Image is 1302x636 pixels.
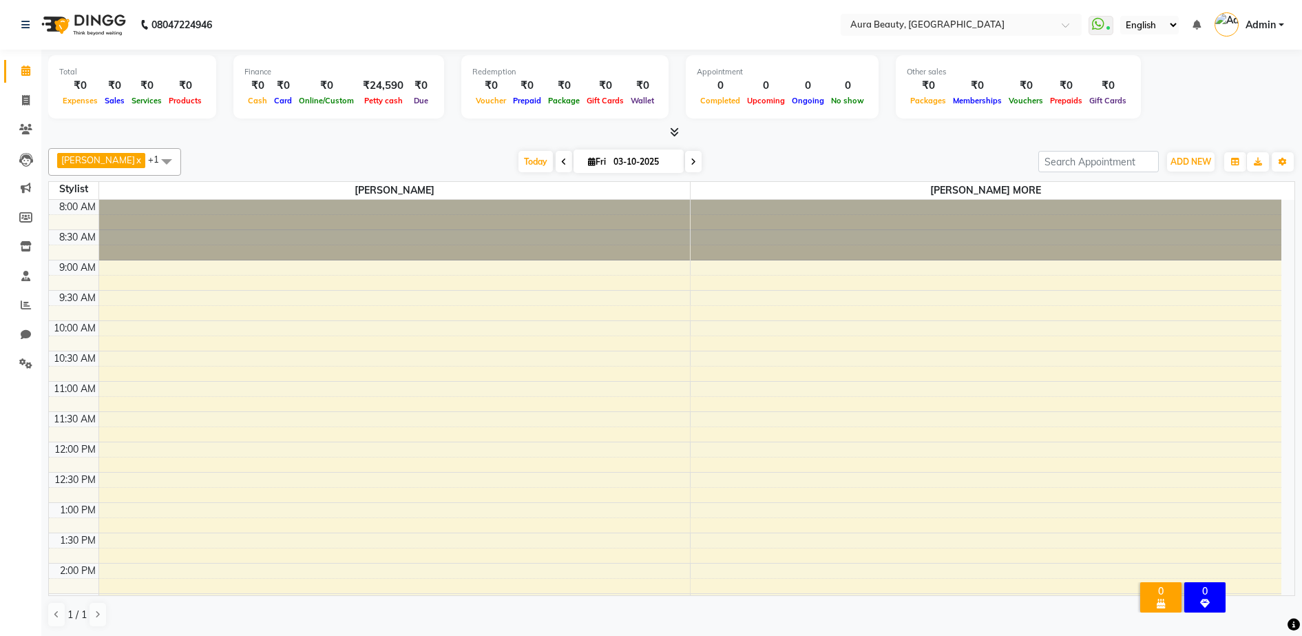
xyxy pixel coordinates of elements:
div: ₹0 [627,78,658,94]
b: 08047224946 [151,6,212,44]
div: 2:00 PM [57,564,98,578]
span: Fri [585,156,609,167]
div: 1:00 PM [57,503,98,517]
span: Today [518,151,553,172]
div: 0 [1143,585,1179,597]
span: Packages [907,96,949,105]
div: ₹0 [472,78,510,94]
div: ₹0 [128,78,165,94]
div: 2:30 PM [57,594,98,608]
div: ₹0 [510,78,545,94]
span: Ongoing [788,96,828,105]
span: Sales [101,96,128,105]
div: ₹0 [59,78,101,94]
div: ₹0 [1047,78,1086,94]
span: Admin [1246,18,1276,32]
div: 0 [744,78,788,94]
div: ₹0 [1005,78,1047,94]
span: [PERSON_NAME] [61,154,135,165]
div: Redemption [472,66,658,78]
span: Cash [244,96,271,105]
span: +1 [148,154,169,165]
div: 0 [788,78,828,94]
span: 1 / 1 [67,608,87,622]
div: ₹0 [1086,78,1130,94]
div: ₹0 [949,78,1005,94]
span: [PERSON_NAME] [99,182,690,199]
div: 8:30 AM [56,230,98,245]
div: 0 [828,78,868,94]
div: Finance [244,66,433,78]
div: 10:00 AM [51,321,98,336]
span: Vouchers [1005,96,1047,105]
span: Petty cash [361,96,406,105]
div: 11:30 AM [51,412,98,427]
div: 0 [1187,585,1223,597]
div: ₹0 [409,78,433,94]
span: Prepaids [1047,96,1086,105]
div: 8:00 AM [56,200,98,214]
span: Services [128,96,165,105]
div: ₹0 [583,78,627,94]
input: 2025-10-03 [609,152,678,172]
span: Package [545,96,583,105]
span: No show [828,96,868,105]
div: ₹24,590 [357,78,409,94]
div: ₹0 [244,78,271,94]
div: 12:00 PM [52,442,98,457]
div: 1:30 PM [57,533,98,548]
span: [PERSON_NAME] MORE [691,182,1282,199]
div: Total [59,66,205,78]
span: Expenses [59,96,101,105]
div: 11:00 AM [51,382,98,396]
div: Appointment [697,66,868,78]
div: Other sales [907,66,1130,78]
span: Due [410,96,432,105]
span: ADD NEW [1170,156,1211,167]
div: ₹0 [271,78,295,94]
div: 0 [697,78,744,94]
input: Search Appointment [1038,151,1159,172]
div: ₹0 [101,78,128,94]
img: logo [35,6,129,44]
div: ₹0 [545,78,583,94]
div: 12:30 PM [52,473,98,487]
span: Card [271,96,295,105]
div: ₹0 [165,78,205,94]
span: Gift Cards [583,96,627,105]
span: Voucher [472,96,510,105]
span: Prepaid [510,96,545,105]
span: Upcoming [744,96,788,105]
div: ₹0 [295,78,357,94]
a: x [135,154,141,165]
div: 9:00 AM [56,260,98,275]
div: 9:30 AM [56,291,98,305]
button: ADD NEW [1167,152,1215,172]
span: Products [165,96,205,105]
span: Memberships [949,96,1005,105]
img: Admin [1215,12,1239,37]
span: Completed [697,96,744,105]
div: ₹0 [907,78,949,94]
span: Gift Cards [1086,96,1130,105]
span: Online/Custom [295,96,357,105]
div: Stylist [49,182,98,196]
span: Wallet [627,96,658,105]
div: 10:30 AM [51,351,98,366]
